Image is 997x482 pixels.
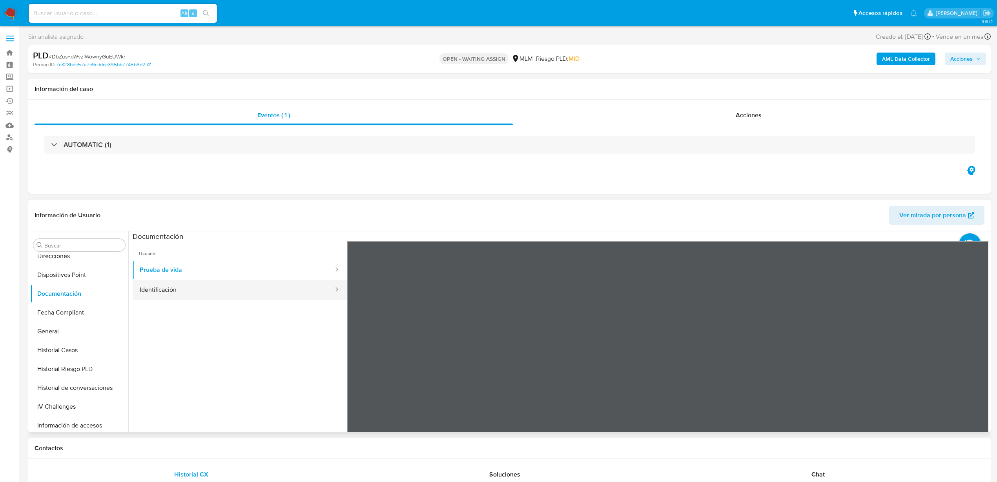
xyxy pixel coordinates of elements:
b: PLD [33,49,49,62]
button: Fecha Compliant [30,303,128,322]
a: Notificaciones [910,10,917,16]
button: Direcciones [30,247,128,266]
div: AUTOMATIC (1) [44,136,975,154]
button: IV Challenges [30,397,128,416]
input: Buscar [44,242,122,249]
span: Sin analista asignado [28,33,84,41]
b: AML Data Collector [882,53,930,65]
b: Person ID [33,61,55,68]
span: Eventos ( 1 ) [257,111,290,120]
span: Alt [181,9,188,17]
button: Historial Riesgo PLD [30,360,128,378]
button: Ver mirada por persona [889,206,984,225]
button: Información de accesos [30,416,128,435]
button: Buscar [36,242,43,248]
h1: Contactos [35,444,984,452]
p: cesar.gonzalez@mercadolibre.com.mx [936,9,980,17]
h1: Información de Usuario [35,211,100,219]
span: Vence en un mes [936,33,983,41]
span: Accesos rápidos [858,9,902,17]
span: Riesgo PLD: [536,55,580,63]
button: Dispositivos Point [30,266,128,284]
span: - [932,31,934,42]
button: Historial de conversaciones [30,378,128,397]
div: Creado el: [DATE] [876,31,931,42]
span: s [192,9,194,17]
button: Historial Casos [30,341,128,360]
button: Documentación [30,284,128,303]
span: MID [569,54,580,63]
span: Soluciones [489,470,520,479]
span: Acciones [950,53,973,65]
span: Historial CX [174,470,208,479]
button: AML Data Collector [877,53,935,65]
p: OPEN - WAITING ASSIGN [439,53,509,64]
button: Acciones [945,53,986,65]
h1: Información del caso [35,85,984,93]
span: Ver mirada por persona [899,206,966,225]
button: General [30,322,128,341]
span: Chat [811,470,825,479]
div: MLM [512,55,533,63]
span: Acciones [736,111,762,120]
span: # DbZusFoWvzIWowrryGuEUWkr [49,53,125,60]
input: Buscar usuario o caso... [29,8,217,18]
a: 7c328bde57a7c9cddce395bb7745b6d2 [56,61,151,68]
button: search-icon [198,8,214,19]
a: Salir [983,9,991,17]
h3: AUTOMATIC (1) [64,140,111,149]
